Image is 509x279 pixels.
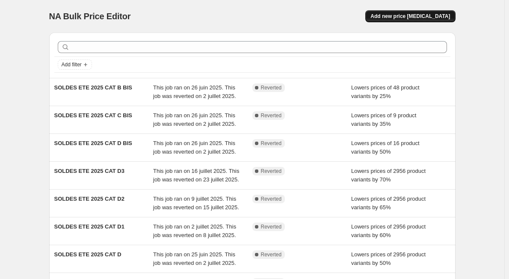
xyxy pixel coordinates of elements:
[54,223,124,230] span: SOLDES ETE 2025 CAT D1
[351,140,420,155] span: Lowers prices of 16 product variants by 50%
[351,84,420,99] span: Lowers prices of 48 product variants by 25%
[153,140,236,155] span: This job ran on 26 juin 2025. This job was reverted on 2 juillet 2025.
[54,140,133,146] span: SOLDES ETE 2025 CAT D BIS
[54,168,124,174] span: SOLDES ETE 2025 CAT D3
[62,61,82,68] span: Add filter
[58,59,92,70] button: Add filter
[153,251,236,266] span: This job ran on 25 juin 2025. This job was reverted on 2 juillet 2025.
[351,168,426,183] span: Lowers prices of 2956 product variants by 70%
[54,251,121,258] span: SOLDES ETE 2025 CAT D
[261,251,282,258] span: Reverted
[153,223,236,238] span: This job ran on 2 juillet 2025. This job was reverted on 8 juillet 2025.
[351,223,426,238] span: Lowers prices of 2956 product variants by 60%
[54,84,133,91] span: SOLDES ETE 2025 CAT B BIS
[49,12,131,21] span: NA Bulk Price Editor
[351,196,426,211] span: Lowers prices of 2956 product variants by 65%
[261,223,282,230] span: Reverted
[261,140,282,147] span: Reverted
[153,168,239,183] span: This job ran on 16 juillet 2025. This job was reverted on 23 juillet 2025.
[261,196,282,202] span: Reverted
[365,10,455,22] button: Add new price [MEDICAL_DATA]
[351,251,426,266] span: Lowers prices of 2956 product variants by 50%
[370,13,450,20] span: Add new price [MEDICAL_DATA]
[261,84,282,91] span: Reverted
[351,112,416,127] span: Lowers prices of 9 product variants by 35%
[54,196,124,202] span: SOLDES ETE 2025 CAT D2
[54,112,133,119] span: SOLDES ETE 2025 CAT C BIS
[153,84,236,99] span: This job ran on 26 juin 2025. This job was reverted on 2 juillet 2025.
[153,112,236,127] span: This job ran on 26 juin 2025. This job was reverted on 2 juillet 2025.
[261,112,282,119] span: Reverted
[153,196,239,211] span: This job ran on 9 juillet 2025. This job was reverted on 15 juillet 2025.
[261,168,282,175] span: Reverted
